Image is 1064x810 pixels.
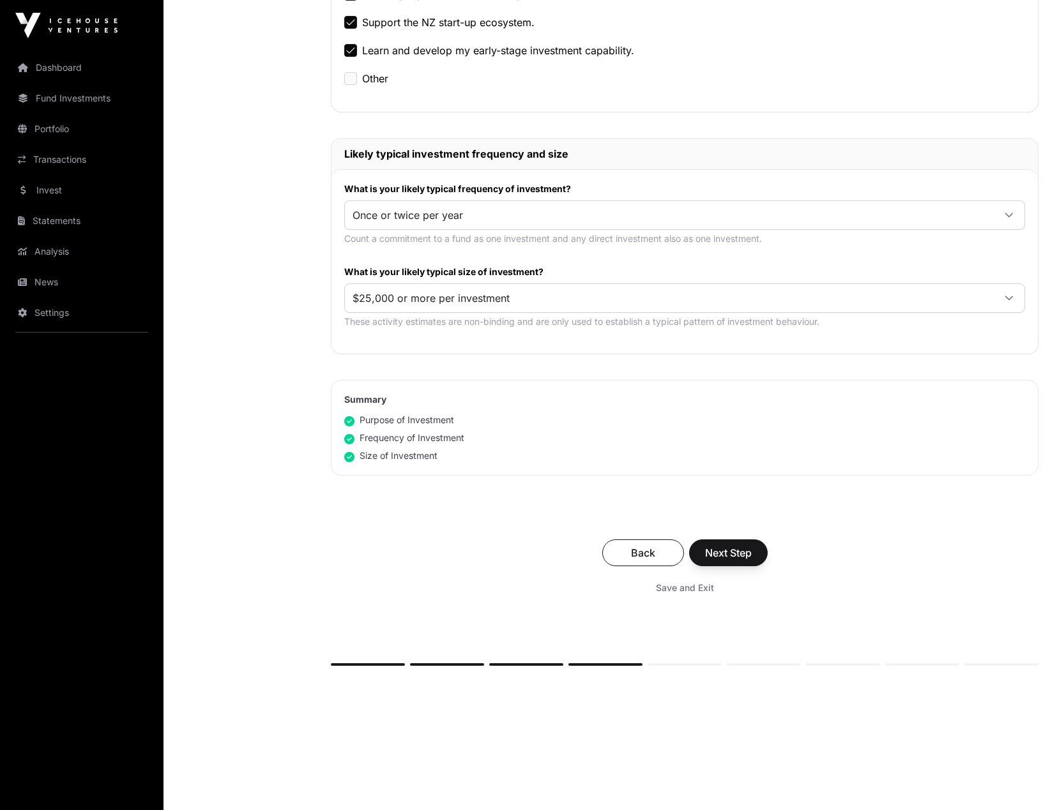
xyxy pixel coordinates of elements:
a: Fund Investments [10,84,153,112]
p: Count a commitment to a fund as one investment and any direct investment also as one investment. [344,232,1025,245]
a: Statements [10,207,153,235]
a: Dashboard [10,54,153,82]
label: Support the NZ start-up ecosystem. [362,15,535,30]
span: Once or twice per year [345,204,994,227]
h2: Likely typical investment frequency and size [344,146,1025,161]
button: Back [602,539,684,566]
button: Next Step [689,539,768,566]
div: Size of Investment [344,449,437,462]
label: What is your likely typical size of investment? [344,266,1025,278]
label: Learn and develop my early-stage investment capability. [362,43,634,58]
h2: Summary [344,393,1025,406]
a: Invest [10,176,153,204]
span: $25,000 or more per investment [345,287,994,310]
a: Analysis [10,237,153,266]
a: News [10,268,153,296]
label: What is your likely typical frequency of investment? [344,183,1025,195]
label: Other [362,71,388,86]
span: Save and Exit [656,581,714,594]
a: Transactions [10,146,153,174]
p: These activity estimates are non-binding and are only used to establish a typical pattern of inve... [344,315,1025,328]
iframe: Chat Widget [1000,749,1064,810]
img: Icehouse Ventures Logo [15,13,118,38]
a: Settings [10,299,153,327]
div: Frequency of Investment [344,431,464,444]
div: Purpose of Investment [344,414,454,426]
button: Save and Exit [641,576,729,599]
span: Next Step [705,545,752,560]
a: Portfolio [10,115,153,143]
span: Back [618,545,668,560]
